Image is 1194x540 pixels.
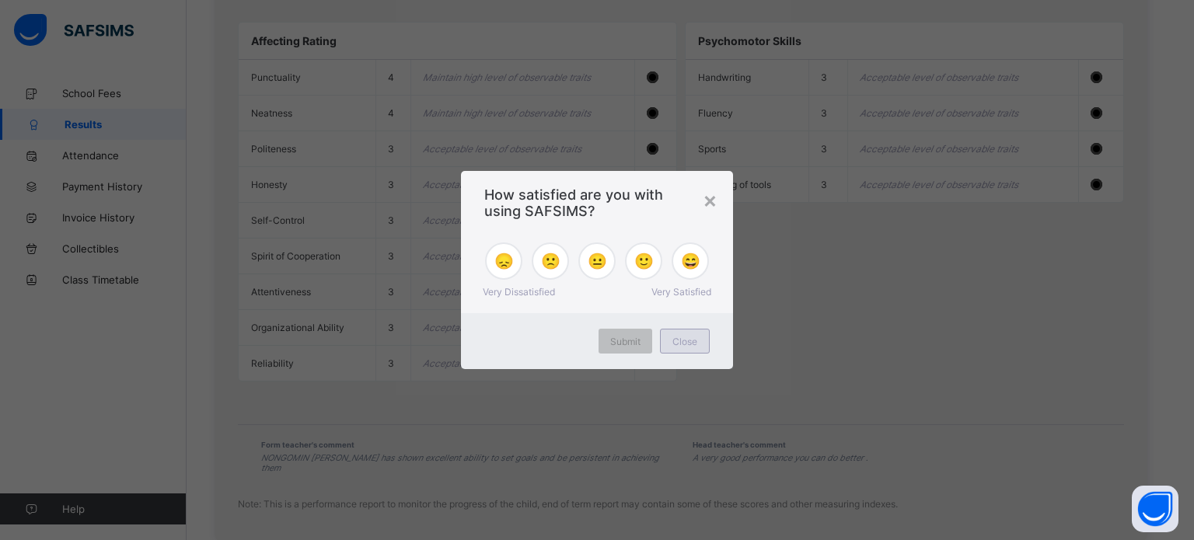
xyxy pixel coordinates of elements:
span: 🙁 [541,252,560,270]
button: Open asap [1132,486,1178,532]
div: × [703,186,717,213]
span: 😐 [588,252,607,270]
span: 🙂 [634,252,654,270]
span: 😞 [494,252,514,270]
span: Very Satisfied [651,286,711,298]
span: How satisfied are you with using SAFSIMS? [484,186,710,219]
span: Close [672,336,697,347]
span: Very Dissatisfied [483,286,555,298]
span: 😄 [681,252,700,270]
span: Submit [610,336,641,347]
